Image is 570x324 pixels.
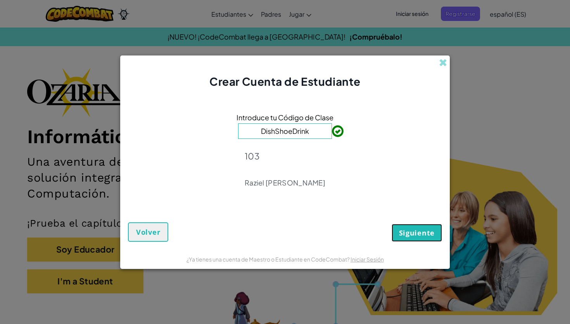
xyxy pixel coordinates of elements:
span: Crear Cuenta de Estudiante [209,75,361,88]
a: Iniciar Sesión [351,256,384,263]
span: Volver [136,227,160,237]
p: 103 [245,151,325,161]
span: ¿Ya tienes una cuenta de Maestro o Estudiante en CodeCombat? [187,256,351,263]
button: Volver [128,222,168,242]
span: Siguiente [399,228,435,237]
button: Siguiente [392,224,442,242]
span: Introduce tu Código de Clase [237,112,333,123]
p: Raziel [PERSON_NAME] [245,178,325,187]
